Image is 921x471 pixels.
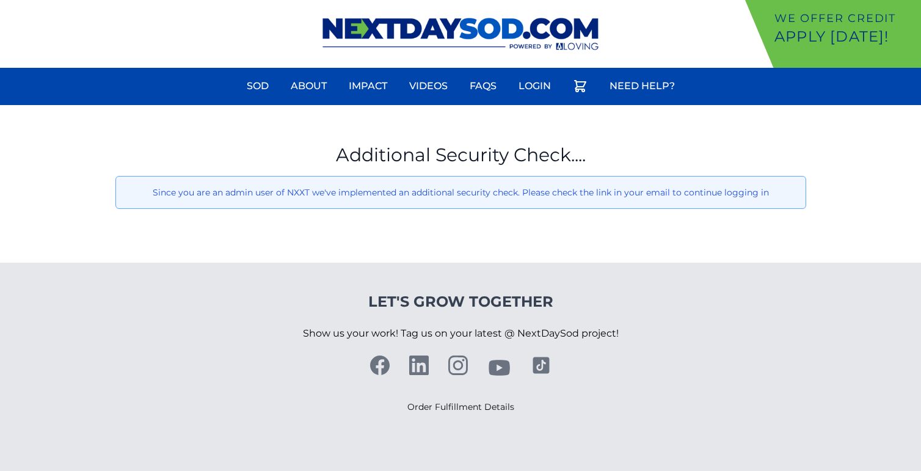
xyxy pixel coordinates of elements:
[511,71,558,101] a: Login
[774,10,916,27] p: We offer Credit
[303,292,619,312] h4: Let's Grow Together
[126,186,796,199] p: Since you are an admin user of NXXT we've implemented an additional security check. Please check ...
[402,71,455,101] a: Videos
[303,312,619,356] p: Show us your work! Tag us on your latest @ NextDaySod project!
[462,71,504,101] a: FAQs
[283,71,334,101] a: About
[115,144,806,166] h1: Additional Security Check....
[239,71,276,101] a: Sod
[341,71,395,101] a: Impact
[774,27,916,46] p: Apply [DATE]!
[407,401,514,412] a: Order Fulfillment Details
[602,71,682,101] a: Need Help?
